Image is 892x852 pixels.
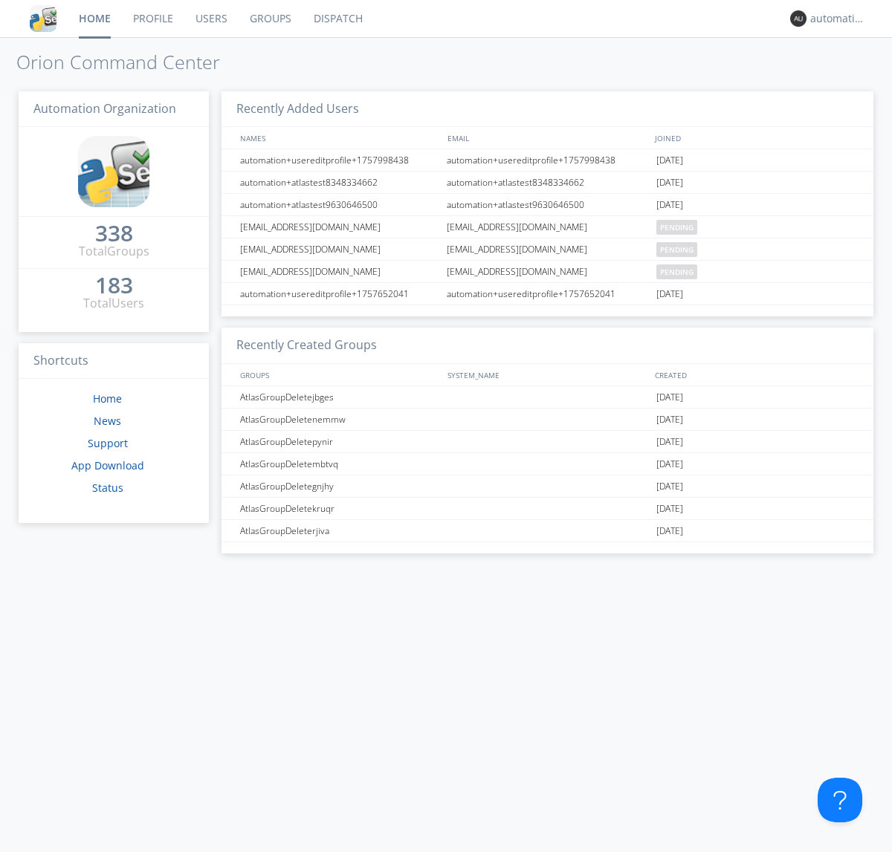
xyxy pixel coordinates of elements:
span: pending [656,220,697,235]
div: AtlasGroupDeletekruqr [236,498,442,519]
a: AtlasGroupDeleterjiva[DATE] [222,520,873,542]
a: automation+usereditprofile+1757652041automation+usereditprofile+1757652041[DATE] [222,283,873,305]
span: [DATE] [656,409,683,431]
div: [EMAIL_ADDRESS][DOMAIN_NAME] [443,261,653,282]
a: AtlasGroupDeletegnjhy[DATE] [222,475,873,498]
span: [DATE] [656,283,683,305]
div: NAMES [236,127,440,149]
a: [EMAIL_ADDRESS][DOMAIN_NAME][EMAIL_ADDRESS][DOMAIN_NAME]pending [222,216,873,238]
div: automation+atlastest9630646500 [443,194,653,215]
span: [DATE] [656,172,683,194]
div: [EMAIL_ADDRESS][DOMAIN_NAME] [443,238,653,260]
div: automation+atlastest8348334662 [236,172,442,193]
span: [DATE] [656,475,683,498]
a: AtlasGroupDeletekruqr[DATE] [222,498,873,520]
div: GROUPS [236,364,440,386]
a: Support [88,436,128,450]
h3: Shortcuts [19,343,209,380]
span: pending [656,242,697,257]
a: automation+atlastest8348334662automation+atlastest8348334662[DATE] [222,172,873,194]
span: [DATE] [656,520,683,542]
div: [EMAIL_ADDRESS][DOMAIN_NAME] [443,216,653,238]
a: Status [92,481,123,495]
a: [EMAIL_ADDRESS][DOMAIN_NAME][EMAIL_ADDRESS][DOMAIN_NAME]pending [222,238,873,261]
div: 338 [95,226,133,241]
img: 373638.png [790,10,807,27]
a: 338 [95,226,133,243]
div: CREATED [651,364,859,386]
img: cddb5a64eb264b2086981ab96f4c1ba7 [78,136,149,207]
div: AtlasGroupDeletembtvq [236,453,442,475]
div: [EMAIL_ADDRESS][DOMAIN_NAME] [236,216,442,238]
a: AtlasGroupDeletejbges[DATE] [222,386,873,409]
div: AtlasGroupDeletejbges [236,386,442,408]
span: [DATE] [656,453,683,475]
div: automation+usereditprofile+1757998438 [236,149,442,171]
a: News [94,414,121,428]
div: [EMAIL_ADDRESS][DOMAIN_NAME] [236,261,442,282]
div: AtlasGroupDeletegnjhy [236,475,442,497]
a: 183 [95,278,133,295]
span: Automation Organization [33,100,176,117]
a: automation+usereditprofile+1757998438automation+usereditprofile+1757998438[DATE] [222,149,873,172]
div: automation+usereditprofile+1757652041 [236,283,442,305]
div: SYSTEM_NAME [444,364,651,386]
div: Total Groups [79,243,149,260]
div: EMAIL [444,127,651,149]
a: App Download [71,458,144,472]
div: automation+atlastest9630646500 [236,194,442,215]
img: cddb5a64eb264b2086981ab96f4c1ba7 [30,5,56,32]
a: AtlasGroupDeletepynir[DATE] [222,431,873,453]
iframe: Toggle Customer Support [818,778,862,822]
h3: Recently Created Groups [222,328,873,364]
div: AtlasGroupDeletenemmw [236,409,442,430]
div: automation+atlas0032 [810,11,866,26]
div: 183 [95,278,133,293]
span: [DATE] [656,498,683,520]
div: AtlasGroupDeletepynir [236,431,442,452]
a: AtlasGroupDeletembtvq[DATE] [222,453,873,475]
a: [EMAIL_ADDRESS][DOMAIN_NAME][EMAIL_ADDRESS][DOMAIN_NAME]pending [222,261,873,283]
div: automation+atlastest8348334662 [443,172,653,193]
a: AtlasGroupDeletenemmw[DATE] [222,409,873,431]
span: [DATE] [656,194,683,216]
span: [DATE] [656,431,683,453]
div: automation+usereditprofile+1757998438 [443,149,653,171]
div: automation+usereditprofile+1757652041 [443,283,653,305]
span: pending [656,264,697,279]
a: automation+atlastest9630646500automation+atlastest9630646500[DATE] [222,194,873,216]
div: AtlasGroupDeleterjiva [236,520,442,542]
a: Home [93,391,122,406]
div: JOINED [651,127,859,149]
h3: Recently Added Users [222,91,873,128]
div: Total Users [83,295,144,312]
span: [DATE] [656,149,683,172]
span: [DATE] [656,386,683,409]
div: [EMAIL_ADDRESS][DOMAIN_NAME] [236,238,442,260]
